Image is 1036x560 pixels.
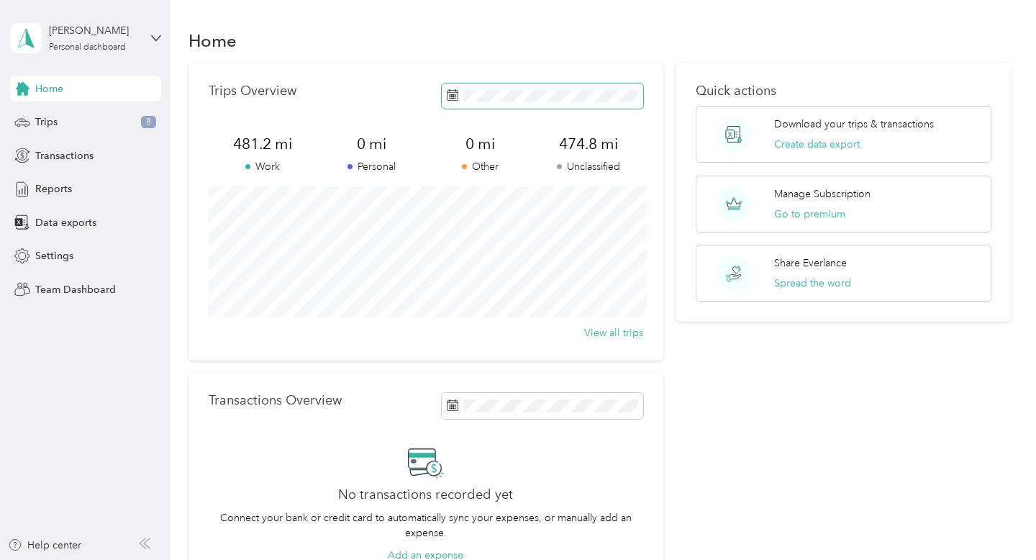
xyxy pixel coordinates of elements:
[35,282,116,297] span: Team Dashboard
[774,117,934,132] p: Download your trips & transactions
[35,215,96,230] span: Data exports
[209,134,317,154] span: 481.2 mi
[209,83,296,99] p: Trips Overview
[49,23,139,38] div: [PERSON_NAME]
[535,134,643,154] span: 474.8 mi
[426,159,535,174] p: Other
[338,487,513,502] h2: No transactions recorded yet
[35,148,94,163] span: Transactions
[774,186,871,202] p: Manage Subscription
[774,256,847,271] p: Share Everlance
[49,43,126,52] div: Personal dashboard
[209,393,342,408] p: Transactions Overview
[209,159,317,174] p: Work
[35,114,58,130] span: Trips
[584,325,643,340] button: View all trips
[35,181,72,197] span: Reports
[209,510,643,541] p: Connect your bank or credit card to automatically sync your expenses, or manually add an expense.
[774,137,860,152] button: Create data export
[317,134,426,154] span: 0 mi
[8,538,81,553] button: Help center
[188,33,237,48] h1: Home
[317,159,426,174] p: Personal
[535,159,643,174] p: Unclassified
[35,248,73,263] span: Settings
[696,83,991,99] p: Quick actions
[35,81,63,96] span: Home
[426,134,535,154] span: 0 mi
[955,479,1036,560] iframe: Everlance-gr Chat Button Frame
[774,276,851,291] button: Spread the word
[774,207,845,222] button: Go to premium
[141,116,156,129] span: 8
